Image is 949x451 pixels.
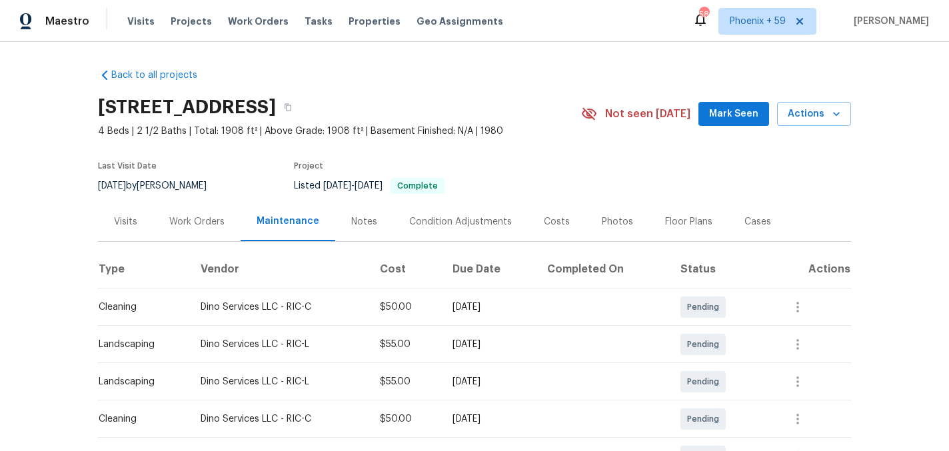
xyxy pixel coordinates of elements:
a: Back to all projects [98,69,226,82]
span: Listed [294,181,445,191]
span: Phoenix + 59 [730,15,786,28]
div: Dino Services LLC - RIC-C [201,300,359,314]
span: Pending [687,375,724,388]
div: Notes [351,215,377,228]
div: $50.00 [380,300,431,314]
div: Costs [544,215,570,228]
button: Copy Address [276,95,300,119]
th: Type [98,251,190,288]
th: Completed On [536,251,670,288]
span: Visits [127,15,155,28]
div: by [PERSON_NAME] [98,178,223,194]
h2: [STREET_ADDRESS] [98,101,276,114]
span: Pending [687,412,724,426]
span: Actions [788,106,840,123]
div: [DATE] [453,375,526,388]
span: Geo Assignments [417,15,503,28]
button: Actions [777,102,851,127]
div: Landscaping [99,338,179,351]
div: Dino Services LLC - RIC-C [201,412,359,426]
span: Project [294,162,323,170]
div: Cases [744,215,771,228]
div: $50.00 [380,412,431,426]
div: [DATE] [453,412,526,426]
span: [PERSON_NAME] [848,15,929,28]
th: Due Date [442,251,536,288]
th: Cost [369,251,442,288]
span: [DATE] [323,181,351,191]
div: Landscaping [99,375,179,388]
div: Visits [114,215,137,228]
span: Work Orders [228,15,289,28]
span: 4 Beds | 2 1/2 Baths | Total: 1908 ft² | Above Grade: 1908 ft² | Basement Finished: N/A | 1980 [98,125,581,138]
span: Projects [171,15,212,28]
span: Properties [349,15,401,28]
div: Photos [602,215,633,228]
div: Condition Adjustments [409,215,512,228]
span: Not seen [DATE] [605,107,690,121]
div: Floor Plans [665,215,712,228]
span: Pending [687,338,724,351]
span: [DATE] [98,181,126,191]
button: Mark Seen [698,102,769,127]
span: Tasks [305,17,333,26]
th: Status [670,251,771,288]
div: Maintenance [257,215,319,228]
span: Last Visit Date [98,162,157,170]
div: 582 [699,8,708,21]
span: Maestro [45,15,89,28]
span: [DATE] [355,181,383,191]
div: Work Orders [169,215,225,228]
span: - [323,181,383,191]
div: [DATE] [453,300,526,314]
div: $55.00 [380,375,431,388]
div: Cleaning [99,412,179,426]
div: Cleaning [99,300,179,314]
span: Pending [687,300,724,314]
div: Dino Services LLC - RIC-L [201,375,359,388]
div: [DATE] [453,338,526,351]
span: Mark Seen [709,106,758,123]
span: Complete [392,182,443,190]
th: Vendor [190,251,370,288]
div: Dino Services LLC - RIC-L [201,338,359,351]
th: Actions [771,251,851,288]
div: $55.00 [380,338,431,351]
